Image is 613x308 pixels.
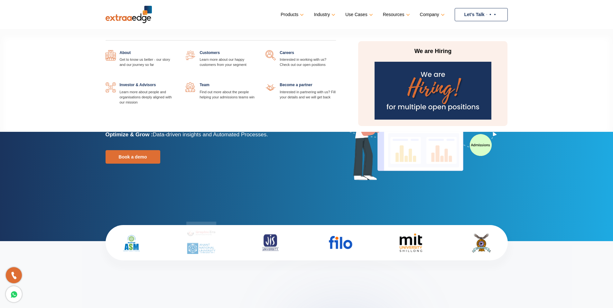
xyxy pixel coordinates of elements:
[153,131,268,138] span: Data-driven insights and Automated Processes.
[345,10,371,19] a: Use Cases
[383,10,409,19] a: Resources
[106,150,160,164] a: Book a demo
[314,10,334,19] a: Industry
[372,48,493,55] p: We are Hiring
[106,131,153,138] b: Optimize & Grow :
[281,10,302,19] a: Products
[420,10,443,19] a: Company
[455,8,508,21] a: Let’s Talk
